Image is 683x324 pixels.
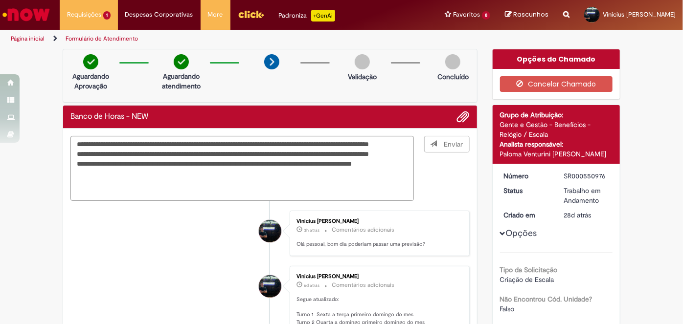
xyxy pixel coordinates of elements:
div: Gente e Gestão - Benefícios - Relógio / Escala [500,120,613,139]
span: Vinicius [PERSON_NAME] [603,10,676,19]
img: arrow-next.png [264,54,279,69]
small: Comentários adicionais [332,226,394,234]
span: 6d atrás [304,282,319,288]
span: Requisições [67,10,101,20]
b: Tipo da Solicitação [500,265,558,274]
div: Analista responsável: [500,139,613,149]
div: Vinicius Pedroso De Lima [259,275,281,298]
img: img-circle-grey.png [445,54,460,69]
dt: Status [497,186,557,195]
img: check-circle-green.png [83,54,98,69]
span: Favoritos [453,10,480,20]
span: More [208,10,223,20]
div: Vinicius [PERSON_NAME] [296,274,459,280]
div: Vinicius Pedroso De Lima [259,220,281,242]
span: 1 [103,11,111,20]
img: img-circle-grey.png [355,54,370,69]
p: Olá pessoal, bom dia poderiam passar uma previsão? [296,240,459,248]
div: 04/09/2025 07:21:33 [564,210,609,220]
button: Cancelar Chamado [500,76,613,92]
span: 3h atrás [304,227,319,233]
div: Paloma Venturini [PERSON_NAME] [500,149,613,159]
div: Trabalho em Andamento [564,186,609,205]
div: Grupo de Atribuição: [500,110,613,120]
span: Rascunhos [513,10,548,19]
div: SR000550976 [564,171,609,181]
p: Concluído [437,72,469,82]
span: Criação de Escala [500,275,554,284]
ul: Trilhas de página [7,30,448,48]
p: Aguardando Aprovação [67,71,114,91]
h2: Banco de Horas - NEW Histórico de tíquete [70,112,148,121]
div: Padroniza [279,10,335,22]
img: ServiceNow [1,5,51,24]
span: 28d atrás [564,211,591,219]
span: Despesas Corporativas [125,10,193,20]
a: Página inicial [11,35,45,43]
b: Não Encontrou Cód. Unidade? [500,295,592,303]
a: Rascunhos [505,10,548,20]
span: 8 [482,11,490,20]
div: Vinicius [PERSON_NAME] [296,218,459,224]
dt: Criado em [497,210,557,220]
dt: Número [497,171,557,181]
time: 25/09/2025 17:34:38 [304,282,319,288]
div: Opções do Chamado [493,49,620,69]
a: Formulário de Atendimento [66,35,138,43]
img: check-circle-green.png [174,54,189,69]
time: 01/10/2025 09:24:51 [304,227,319,233]
p: Validação [348,72,377,82]
p: +GenAi [311,10,335,22]
button: Adicionar anexos [457,110,470,123]
span: Falso [500,304,515,313]
small: Comentários adicionais [332,281,394,289]
p: Aguardando atendimento [158,71,205,91]
textarea: Digite sua mensagem aqui... [70,136,414,201]
img: click_logo_yellow_360x200.png [238,7,264,22]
